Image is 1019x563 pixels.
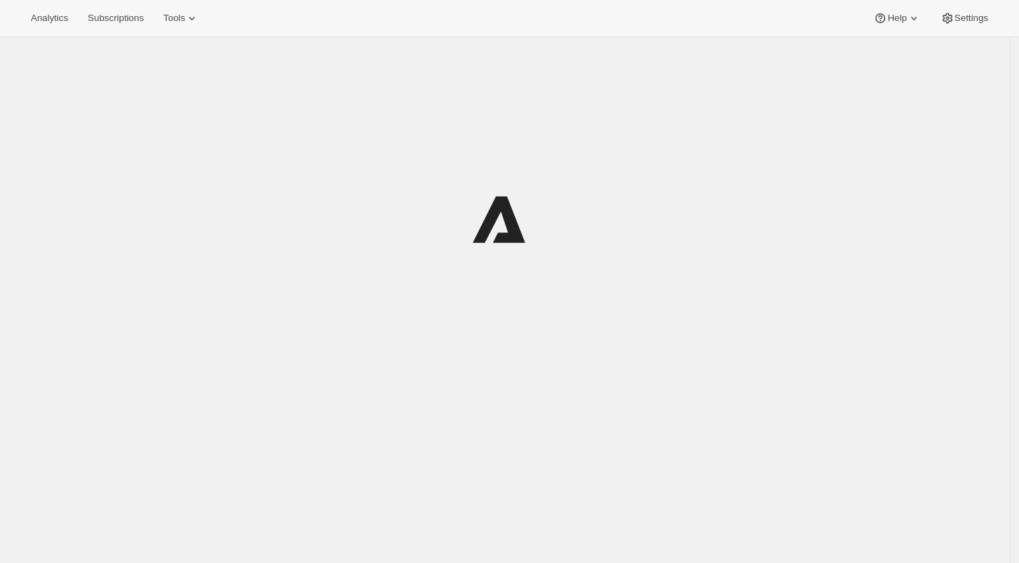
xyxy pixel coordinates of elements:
[79,8,152,28] button: Subscriptions
[887,13,906,24] span: Help
[155,8,207,28] button: Tools
[31,13,68,24] span: Analytics
[932,8,997,28] button: Settings
[163,13,185,24] span: Tools
[955,13,988,24] span: Settings
[865,8,929,28] button: Help
[88,13,144,24] span: Subscriptions
[22,8,76,28] button: Analytics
